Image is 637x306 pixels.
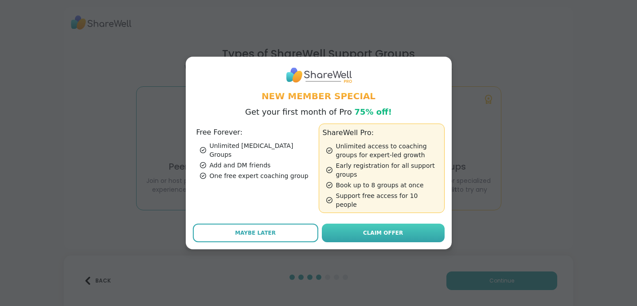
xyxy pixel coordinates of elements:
div: Book up to 8 groups at once [326,181,441,190]
div: Unlimited [MEDICAL_DATA] Groups [200,141,315,159]
p: Get your first month of Pro [245,106,392,118]
div: Early registration for all support groups [326,161,441,179]
span: 75% off! [354,107,392,116]
h1: New Member Special [193,90,445,102]
div: One free expert coaching group [200,171,315,180]
img: ShareWell Logo [285,64,352,86]
div: Support free access for 10 people [326,191,441,209]
h3: ShareWell Pro: [323,128,441,138]
button: Maybe Later [193,224,318,242]
span: Claim Offer [363,229,403,237]
span: Maybe Later [235,229,276,237]
h3: Free Forever: [196,127,315,138]
div: Unlimited access to coaching groups for expert-led growth [326,142,441,159]
a: Claim Offer [322,224,445,242]
div: Add and DM friends [200,161,315,170]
